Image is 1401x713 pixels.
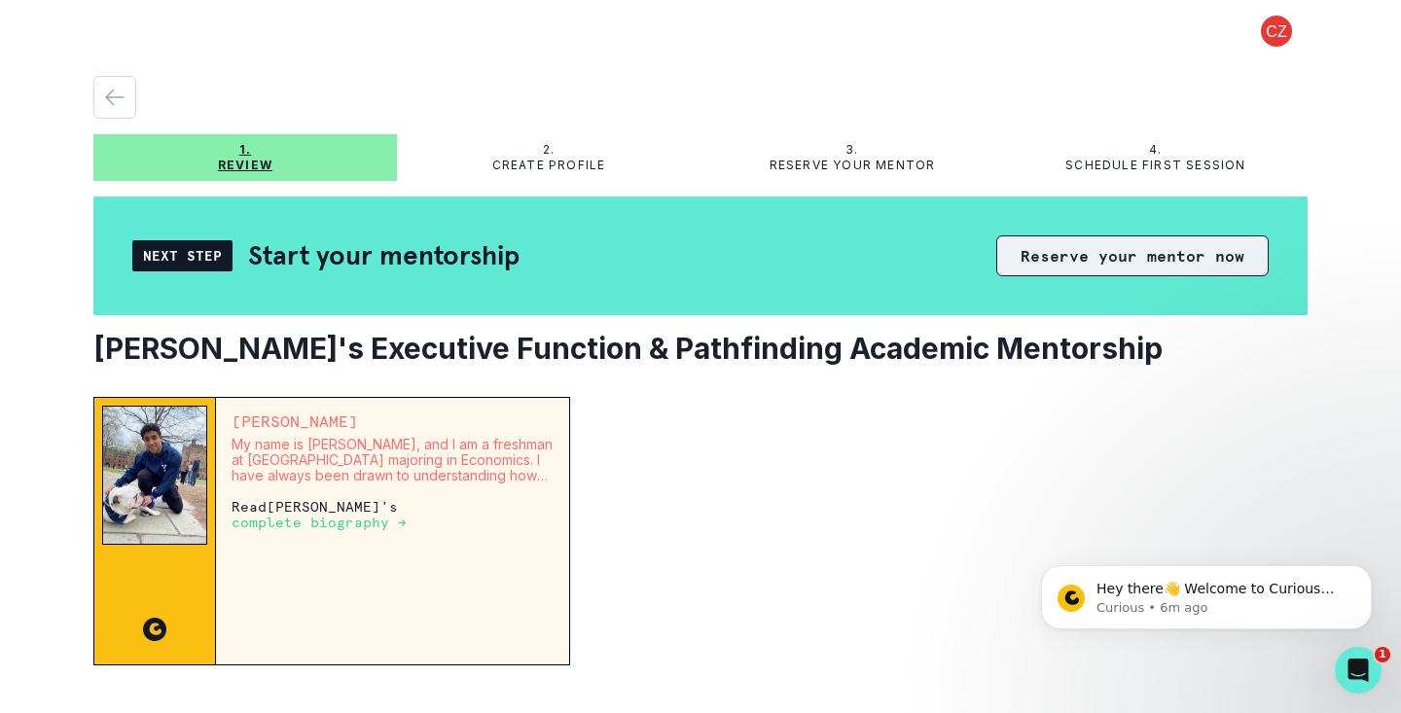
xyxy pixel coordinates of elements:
[1375,647,1390,662] span: 1
[218,158,272,173] p: Review
[248,238,520,272] h2: Start your mentorship
[239,142,251,158] p: 1.
[132,240,233,271] div: Next Step
[232,499,554,530] p: Read [PERSON_NAME] 's
[543,142,555,158] p: 2.
[93,331,1308,366] h2: [PERSON_NAME]'s Executive Function & Pathfinding Academic Mentorship
[770,158,936,173] p: Reserve your mentor
[1012,524,1401,660] iframe: Intercom notifications message
[492,158,606,173] p: Create profile
[85,56,332,168] span: Hey there👋 Welcome to Curious Cardinals 🙌 Take a look around! If you have any questions or are ex...
[996,235,1269,276] button: Reserve your mentor now
[232,514,407,530] a: complete biography →
[85,75,336,92] p: Message from Curious, sent 6m ago
[232,413,554,429] p: [PERSON_NAME]
[102,406,207,545] img: Mentor Image
[232,437,554,483] p: My name is [PERSON_NAME], and I am a freshman at [GEOGRAPHIC_DATA] majoring in Economics. I have ...
[143,618,166,641] img: CC image
[1245,16,1308,47] button: profile picture
[232,515,407,530] p: complete biography →
[1335,647,1382,694] iframe: Intercom live chat
[845,142,858,158] p: 3.
[1149,142,1162,158] p: 4.
[1065,158,1245,173] p: Schedule first session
